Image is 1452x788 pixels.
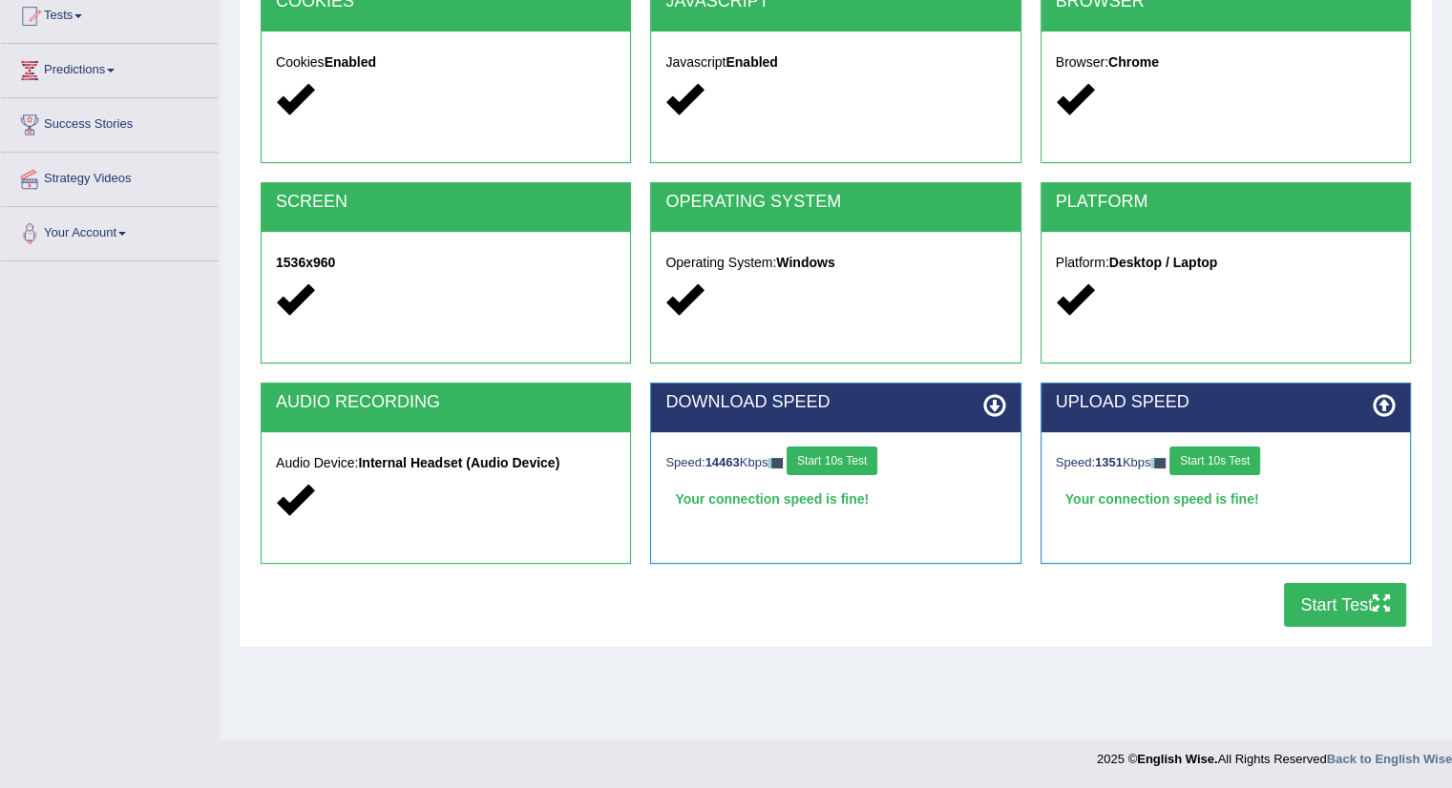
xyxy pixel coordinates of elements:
strong: Windows [776,255,834,270]
a: Back to English Wise [1327,752,1452,766]
button: Start 10s Test [787,446,877,475]
a: Predictions [1,44,219,92]
h2: PLATFORM [1056,193,1396,212]
h5: Platform: [1056,256,1396,270]
h2: DOWNLOAD SPEED [665,393,1005,412]
a: Strategy Videos [1,153,219,200]
img: ajax-loader-fb-connection.gif [768,458,783,468]
div: Your connection speed is fine! [665,485,1005,513]
h5: Javascript [665,55,1005,70]
strong: English Wise. [1137,752,1217,766]
button: Start Test [1284,583,1406,627]
strong: 1351 [1095,455,1123,469]
strong: 1536x960 [276,255,335,270]
h2: UPLOAD SPEED [1056,393,1396,412]
strong: Enabled [726,54,777,70]
strong: 14463 [705,455,740,469]
h2: OPERATING SYSTEM [665,193,1005,212]
strong: Desktop / Laptop [1109,255,1218,270]
h5: Audio Device: [276,456,616,470]
h5: Browser: [1056,55,1396,70]
h5: Operating System: [665,256,1005,270]
div: Speed: Kbps [1056,446,1396,480]
h2: AUDIO RECORDING [276,393,616,412]
button: Start 10s Test [1169,446,1260,475]
h2: SCREEN [276,193,616,212]
a: Your Account [1,207,219,255]
strong: Enabled [325,54,376,70]
strong: Chrome [1108,54,1159,70]
a: Success Stories [1,98,219,146]
div: 2025 © All Rights Reserved [1097,740,1452,768]
div: Your connection speed is fine! [1056,485,1396,513]
div: Speed: Kbps [665,446,1005,480]
strong: Internal Headset (Audio Device) [358,455,559,470]
h5: Cookies [276,55,616,70]
img: ajax-loader-fb-connection.gif [1150,458,1166,468]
